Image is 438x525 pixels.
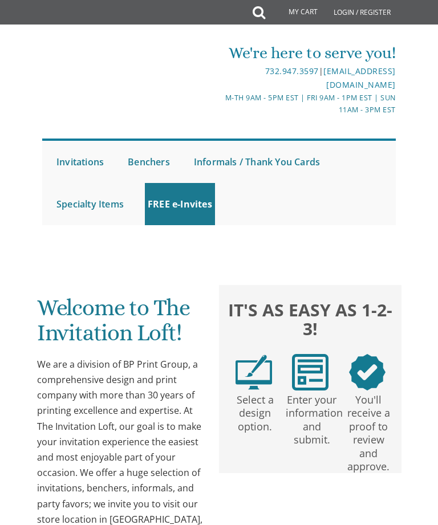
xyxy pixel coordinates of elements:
[265,66,319,76] a: 732.947.3597
[323,66,396,90] a: [EMAIL_ADDRESS][DOMAIN_NAME]
[292,354,328,390] img: step2.png
[220,92,396,116] div: M-Th 9am - 5pm EST | Fri 9am - 1pm EST | Sun 11am - 3pm EST
[236,354,272,390] img: step1.png
[37,295,208,354] h1: Welcome to The Invitation Loft!
[220,64,396,92] div: |
[342,390,395,473] p: You'll receive a proof to review and approve.
[54,141,107,183] a: Invitations
[225,299,396,340] h2: It's as easy as 1-2-3!
[349,354,386,390] img: step3.png
[145,183,215,225] a: FREE e-Invites
[220,42,396,64] div: We're here to serve you!
[264,1,326,24] a: My Cart
[54,183,127,225] a: Specialty Items
[191,141,323,183] a: Informals / Thank You Cards
[286,390,338,446] p: Enter your information and submit.
[125,141,173,183] a: Benchers
[229,390,281,433] p: Select a design option.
